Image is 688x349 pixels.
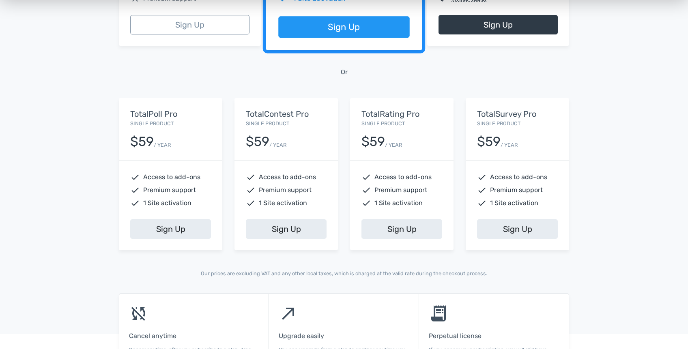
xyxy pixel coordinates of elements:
[361,120,405,126] small: Single Product
[130,120,174,126] small: Single Product
[130,109,211,118] h5: TotalPoll Pro
[130,219,211,239] a: Sign Up
[143,172,200,182] span: Access to add-ons
[477,219,558,239] a: Sign Up
[143,198,191,208] span: 1 Site activation
[439,15,558,34] a: Sign Up
[130,198,140,208] span: check
[119,270,569,277] p: Our prices are excluding VAT and any other local taxes, which is charged at the valid rate during...
[477,135,501,149] div: $59
[246,198,256,208] span: check
[130,15,249,34] a: Sign Up
[501,141,518,149] small: / YEAR
[429,332,559,340] h6: Perpetual license
[361,135,385,149] div: $59
[490,172,547,182] span: Access to add-ons
[130,172,140,182] span: check
[477,109,558,118] h5: TotalSurvey Pro
[374,185,427,195] span: Premium support
[477,172,487,182] span: check
[429,304,448,323] span: receipt_long
[259,185,312,195] span: Premium support
[246,120,289,126] small: Single Product
[374,198,423,208] span: 1 Site activation
[246,185,256,195] span: check
[154,141,171,149] small: / YEAR
[259,172,316,182] span: Access to add-ons
[130,135,154,149] div: $59
[246,135,269,149] div: $59
[374,172,432,182] span: Access to add-ons
[279,304,298,323] span: north_east
[385,141,402,149] small: / YEAR
[477,185,487,195] span: check
[361,219,442,239] a: Sign Up
[143,185,196,195] span: Premium support
[361,198,371,208] span: check
[278,17,409,38] a: Sign Up
[246,172,256,182] span: check
[361,109,442,118] h5: TotalRating Pro
[361,185,371,195] span: check
[246,109,327,118] h5: TotalContest Pro
[490,198,538,208] span: 1 Site activation
[129,304,148,323] span: sync_disabled
[279,332,408,340] h6: Upgrade easily
[259,198,307,208] span: 1 Site activation
[361,172,371,182] span: check
[341,67,348,77] span: Or
[477,120,520,126] small: Single Product
[477,198,487,208] span: check
[490,185,543,195] span: Premium support
[130,185,140,195] span: check
[246,219,327,239] a: Sign Up
[129,332,259,340] h6: Cancel anytime
[269,141,286,149] small: / YEAR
